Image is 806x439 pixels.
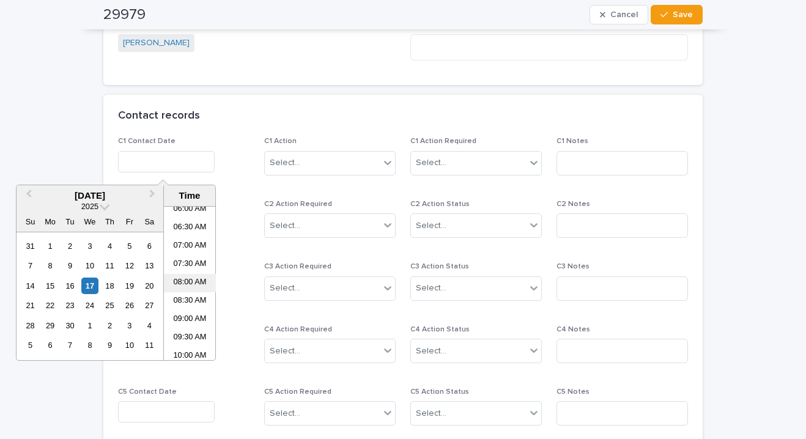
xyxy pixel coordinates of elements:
[42,297,58,314] div: Choose Monday, September 22nd, 2025
[264,138,297,145] span: C1 Action
[81,202,98,211] span: 2025
[556,263,590,270] span: C3 Notes
[62,317,78,334] div: Choose Tuesday, September 30th, 2025
[62,278,78,294] div: Choose Tuesday, September 16th, 2025
[102,297,118,314] div: Choose Thursday, September 25th, 2025
[42,257,58,274] div: Choose Monday, September 8th, 2025
[416,407,446,420] div: Select...
[102,317,118,334] div: Choose Thursday, October 2nd, 2025
[121,297,138,314] div: Choose Friday, September 26th, 2025
[81,213,98,230] div: We
[81,238,98,254] div: Choose Wednesday, September 3rd, 2025
[22,213,39,230] div: Su
[141,257,158,274] div: Choose Saturday, September 13th, 2025
[270,219,300,232] div: Select...
[264,326,332,333] span: C4 Action Required
[270,282,300,295] div: Select...
[81,337,98,353] div: Choose Wednesday, October 8th, 2025
[102,278,118,294] div: Choose Thursday, September 18th, 2025
[141,317,158,334] div: Choose Saturday, October 4th, 2025
[651,5,703,24] button: Save
[416,282,446,295] div: Select...
[20,236,159,355] div: month 2025-09
[556,326,590,333] span: C4 Notes
[141,278,158,294] div: Choose Saturday, September 20th, 2025
[164,274,216,292] li: 08:00 AM
[141,238,158,254] div: Choose Saturday, September 6th, 2025
[121,278,138,294] div: Choose Friday, September 19th, 2025
[42,213,58,230] div: Mo
[102,257,118,274] div: Choose Thursday, September 11th, 2025
[118,388,177,396] span: C5 Contact Date
[610,10,638,19] span: Cancel
[144,186,163,206] button: Next Month
[121,257,138,274] div: Choose Friday, September 12th, 2025
[410,201,470,208] span: C2 Action Status
[264,201,332,208] span: C2 Action Required
[590,5,648,24] button: Cancel
[81,297,98,314] div: Choose Wednesday, September 24th, 2025
[121,337,138,353] div: Choose Friday, October 10th, 2025
[42,337,58,353] div: Choose Monday, October 6th, 2025
[410,388,469,396] span: C5 Action Status
[22,297,39,314] div: Choose Sunday, September 21st, 2025
[673,10,693,19] span: Save
[118,109,200,123] h2: Contact records
[141,297,158,314] div: Choose Saturday, September 27th, 2025
[164,329,216,347] li: 09:30 AM
[42,238,58,254] div: Choose Monday, September 1st, 2025
[22,278,39,294] div: Choose Sunday, September 14th, 2025
[410,138,476,145] span: C1 Action Required
[164,347,216,366] li: 10:00 AM
[164,237,216,256] li: 07:00 AM
[22,337,39,353] div: Choose Sunday, October 5th, 2025
[22,238,39,254] div: Choose Sunday, August 31st, 2025
[121,317,138,334] div: Choose Friday, October 3rd, 2025
[556,138,588,145] span: C1 Notes
[42,278,58,294] div: Choose Monday, September 15th, 2025
[81,317,98,334] div: Choose Wednesday, October 1st, 2025
[102,238,118,254] div: Choose Thursday, September 4th, 2025
[102,337,118,353] div: Choose Thursday, October 9th, 2025
[270,345,300,358] div: Select...
[81,257,98,274] div: Choose Wednesday, September 10th, 2025
[62,337,78,353] div: Choose Tuesday, October 7th, 2025
[416,157,446,169] div: Select...
[164,219,216,237] li: 06:30 AM
[164,311,216,329] li: 09:00 AM
[17,190,163,201] div: [DATE]
[167,190,212,201] div: Time
[264,263,331,270] span: C3 Action Required
[118,138,176,145] span: C1 Contact Date
[22,317,39,334] div: Choose Sunday, September 28th, 2025
[270,157,300,169] div: Select...
[121,238,138,254] div: Choose Friday, September 5th, 2025
[164,256,216,274] li: 07:30 AM
[410,326,470,333] span: C4 Action Status
[410,263,469,270] span: C3 Action Status
[556,201,590,208] span: C2 Notes
[556,388,590,396] span: C5 Notes
[22,257,39,274] div: Choose Sunday, September 7th, 2025
[18,186,37,206] button: Previous Month
[62,297,78,314] div: Choose Tuesday, September 23rd, 2025
[42,317,58,334] div: Choose Monday, September 29th, 2025
[164,292,216,311] li: 08:30 AM
[264,388,331,396] span: C5 Action Required
[62,238,78,254] div: Choose Tuesday, September 2nd, 2025
[141,337,158,353] div: Choose Saturday, October 11th, 2025
[102,213,118,230] div: Th
[416,345,446,358] div: Select...
[270,407,300,420] div: Select...
[103,6,146,24] h2: 29979
[123,37,190,50] a: [PERSON_NAME]
[416,219,446,232] div: Select...
[164,201,216,219] li: 06:00 AM
[121,213,138,230] div: Fr
[62,257,78,274] div: Choose Tuesday, September 9th, 2025
[141,213,158,230] div: Sa
[62,213,78,230] div: Tu
[81,278,98,294] div: Choose Wednesday, September 17th, 2025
